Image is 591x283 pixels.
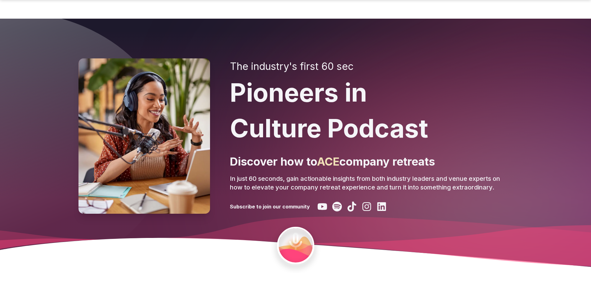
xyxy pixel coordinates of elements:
p: Discover how to company retreats [230,154,513,169]
h2: The industry's first 60 sec [230,61,513,72]
span: ACE [317,155,339,168]
h1: Pioneers in Culture Podcast [230,75,513,146]
h3: Subscribe to join our community [230,203,310,210]
img: Pioneers in Culture Podcast [78,58,210,214]
p: In just 60 seconds, gain actionable insights from both industry leaders and venue experts on how ... [230,174,513,192]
